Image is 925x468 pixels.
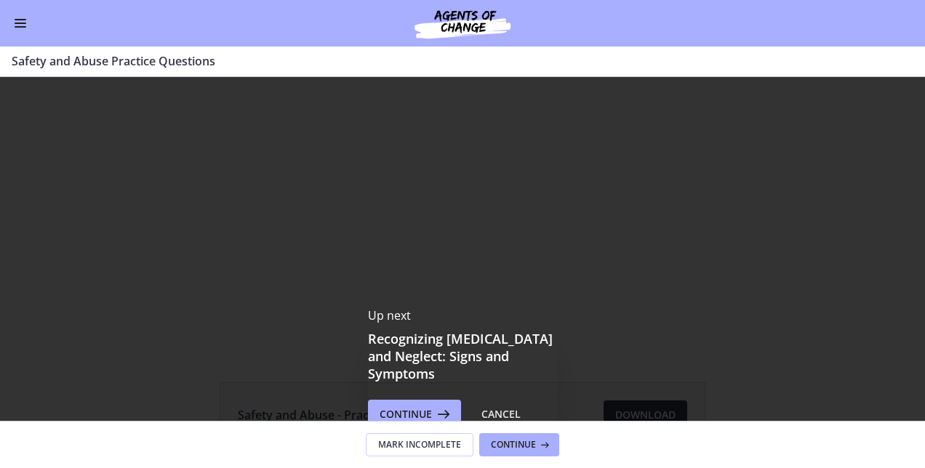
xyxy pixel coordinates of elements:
[378,439,461,451] span: Mark Incomplete
[380,406,432,423] span: Continue
[491,439,536,451] span: Continue
[12,15,29,32] button: Enable menu
[479,433,559,456] button: Continue
[368,307,557,324] p: Up next
[366,433,473,456] button: Mark Incomplete
[368,400,461,429] button: Continue
[481,406,521,423] div: Cancel
[368,330,557,382] h3: Recognizing [MEDICAL_DATA] and Neglect: Signs and Symptoms
[12,52,896,70] h3: Safety and Abuse Practice Questions
[375,6,550,41] img: Agents of Change
[470,400,532,429] button: Cancel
